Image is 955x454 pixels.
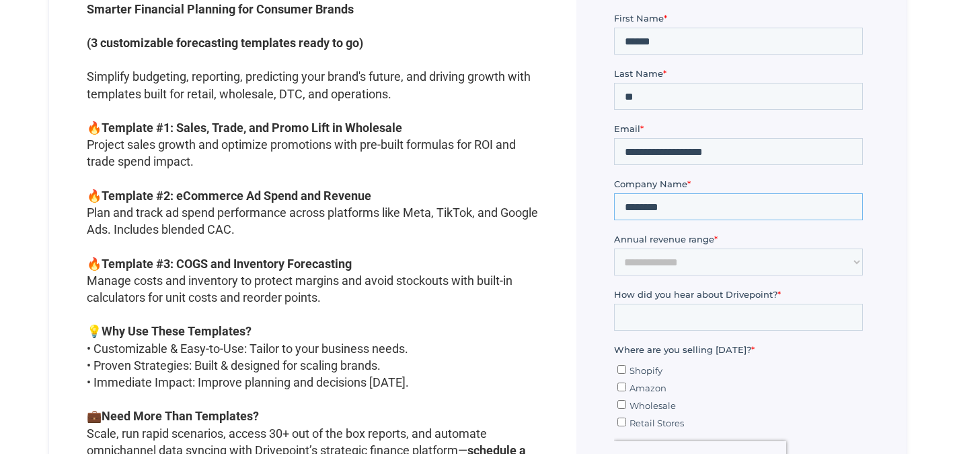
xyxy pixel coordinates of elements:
[102,409,259,423] strong: Need More Than Templates?
[102,257,352,271] strong: Template #3: COGS and Inventory Forecasting
[102,189,371,203] strong: Template #2: eCommerce Ad Spend and Revenue
[102,121,402,135] strong: Template #1: Sales, Trade, and Promo Lift in Wholesale
[87,36,363,50] strong: (3 customizable forecasting templates ready to go)
[102,324,252,338] strong: Why Use These Templates?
